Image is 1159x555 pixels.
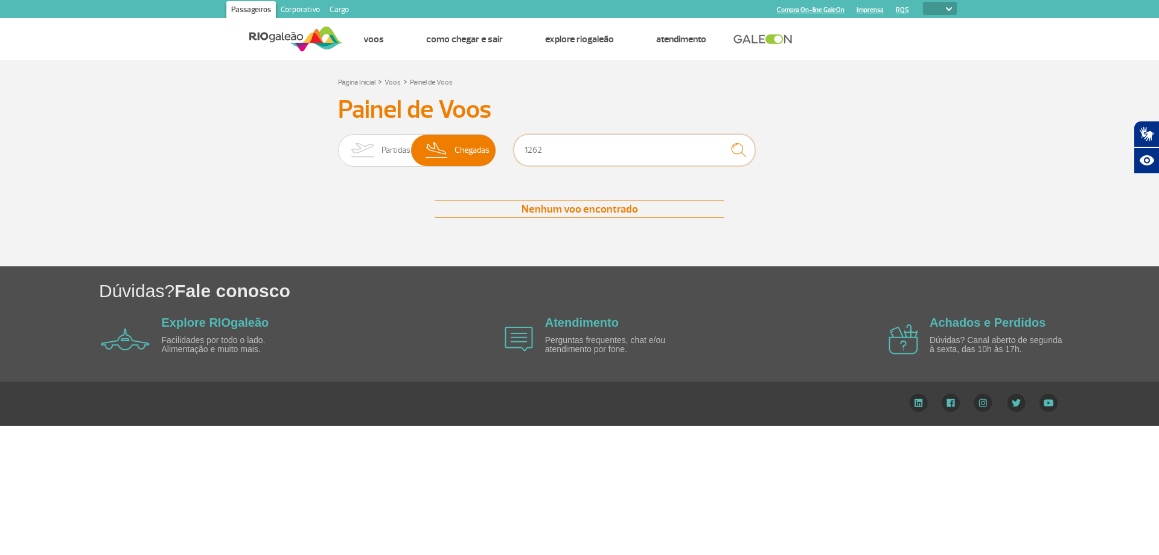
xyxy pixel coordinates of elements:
img: Instagram [974,394,992,412]
a: Como chegar e sair [426,33,503,45]
a: Atendimento [545,316,619,329]
a: Explore RIOgaleão [162,316,269,329]
a: Compra On-line GaleOn [777,6,845,14]
a: Painel de Voos [410,78,453,87]
span: Chegadas [455,135,490,166]
img: slider-desembarque [419,135,455,166]
a: > [378,74,382,88]
p: Dúvidas? Canal aberto de segunda à sexta, das 10h às 17h. [930,336,1068,354]
img: LinkedIn [909,394,928,412]
button: Abrir recursos assistivos. [1134,147,1159,174]
a: Cargo [325,1,354,21]
a: Corporativo [276,1,325,21]
img: airplane icon [505,327,533,351]
a: RQS [896,6,909,14]
a: Voos [363,33,384,45]
button: Abrir tradutor de língua de sinais. [1134,121,1159,147]
a: Voos [385,78,401,87]
input: Voo, cidade ou cia aérea [514,134,755,166]
a: Página Inicial [338,78,375,87]
img: Twitter [1007,394,1026,412]
span: Partidas [382,135,410,166]
a: Achados e Perdidos [930,316,1046,329]
a: Passageiros [226,1,276,21]
img: airplane icon [101,329,150,350]
div: Plugin de acessibilidade da Hand Talk. [1134,121,1159,174]
a: Explore RIOgaleão [545,33,614,45]
h1: Dúvidas? [99,278,1159,303]
img: slider-embarque [343,135,382,166]
span: Fale conosco [174,281,290,301]
h3: Painel de Voos [338,95,821,125]
a: Imprensa [857,6,884,14]
img: Facebook [942,394,960,412]
img: YouTube [1039,394,1058,412]
p: Perguntas frequentes, chat e/ou atendimento por fone. [545,336,684,354]
img: airplane icon [889,324,918,354]
a: Atendimento [656,33,706,45]
p: Facilidades por todo o lado. Alimentação e muito mais. [162,336,301,354]
a: > [403,74,407,88]
div: Nenhum voo encontrado [435,201,724,218]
